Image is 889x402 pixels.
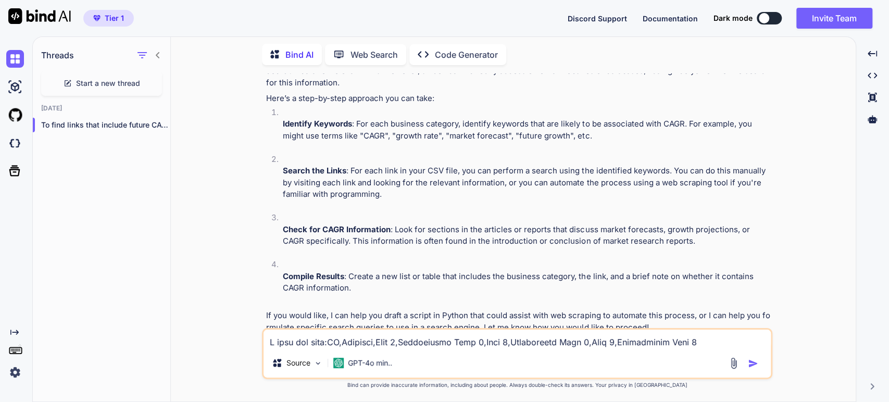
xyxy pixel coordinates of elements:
[283,166,346,175] strong: Search the Links
[6,106,24,124] img: githubLight
[33,104,170,112] h2: [DATE]
[283,224,770,247] p: : Look for sections in the articles or reports that discuss market forecasts, growth projections,...
[283,224,391,234] strong: Check for CAGR Information
[266,310,770,333] p: If you would like, I can help you draft a script in Python that could assist with web scraping to...
[41,120,170,130] p: To find links that include future CAGR (...
[350,48,398,61] p: Web Search
[568,14,627,23] span: Discord Support
[105,13,124,23] span: Tier 1
[713,13,753,23] span: Dark mode
[283,118,770,142] p: : For each business category, identify keywords that are likely to be associated with CAGR. For e...
[796,8,872,29] button: Invite Team
[266,93,770,105] p: Here’s a step-by-step approach you can take:
[83,10,134,27] button: premiumTier 1
[6,50,24,68] img: chat
[283,271,344,281] strong: Compile Results
[333,358,344,368] img: GPT-4o mini
[8,8,71,24] img: Bind AI
[568,13,627,24] button: Discord Support
[93,15,101,21] img: premium
[348,358,392,368] p: GPT-4o min..
[283,165,770,200] p: : For each link in your CSV file, you can perform a search using the identified keywords. You can...
[41,49,74,61] h1: Threads
[283,271,770,294] p: : Create a new list or table that includes the business category, the link, and a brief note on w...
[314,359,322,368] img: Pick Models
[643,14,698,23] span: Documentation
[285,48,314,61] p: Bind AI
[435,48,498,61] p: Code Generator
[6,78,24,96] img: ai-studio
[286,358,310,368] p: Source
[283,119,352,129] strong: Identify Keywords
[6,134,24,152] img: darkCloudIdeIcon
[6,363,24,381] img: settings
[262,381,772,389] p: Bind can provide inaccurate information, including about people. Always double-check its answers....
[728,357,740,369] img: attachment
[76,78,140,89] span: Start a new thread
[643,13,698,24] button: Documentation
[748,358,758,369] img: icon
